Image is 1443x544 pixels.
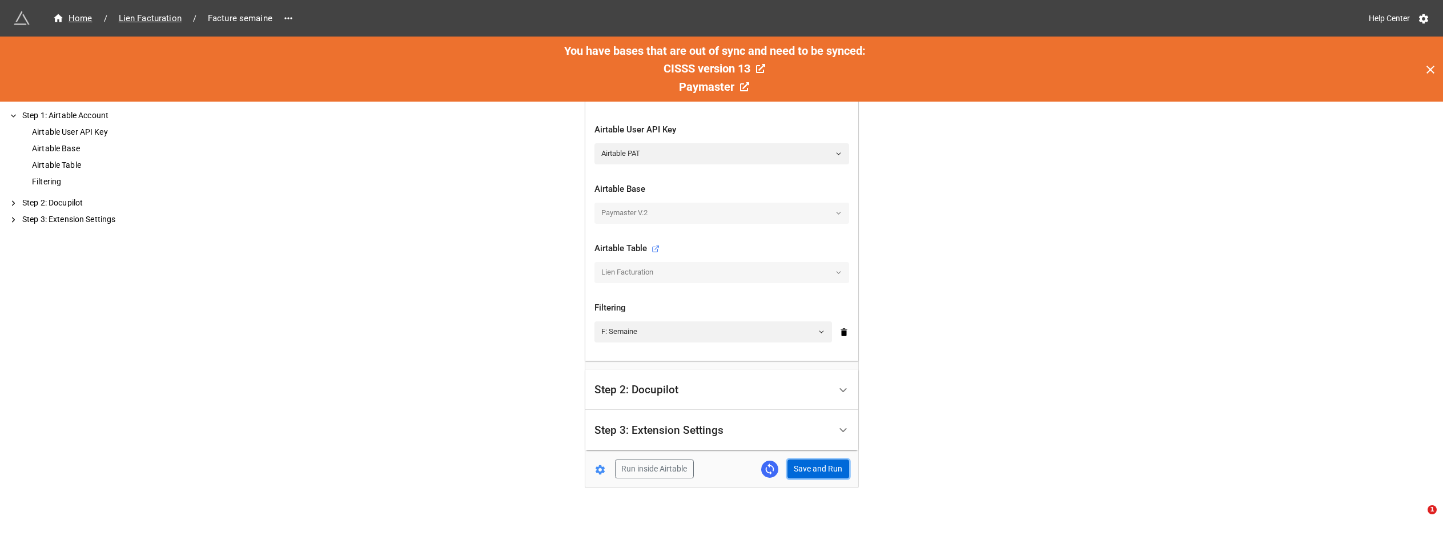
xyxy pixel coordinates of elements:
div: Step 2: Docupilot [585,370,858,410]
button: Run inside Airtable [615,460,694,479]
div: Airtable Table [594,242,660,256]
div: Step 3: Extension Settings [20,213,183,225]
div: Airtable Table [30,159,183,171]
div: Filtering [594,301,849,315]
a: Help Center [1361,8,1418,29]
button: Save and Run [787,460,849,479]
span: Facture semaine [201,12,279,25]
span: Paymaster [679,80,734,94]
div: Step 1: Airtable Account [585,110,858,361]
div: Airtable Base [594,183,849,196]
iframe: Intercom live chat [1404,505,1432,533]
div: Airtable User API Key [594,123,849,137]
div: Step 3: Extension Settings [585,410,858,450]
li: / [193,13,196,25]
div: Step 1: Airtable Account [20,110,183,122]
span: CISSS version 13 [664,62,750,75]
div: Home [53,12,93,25]
span: You have bases that are out of sync and need to be synced: [564,44,866,58]
li: / [104,13,107,25]
div: Airtable Base [30,143,183,155]
div: Filtering [30,176,183,188]
div: Step 2: Docupilot [594,384,678,396]
a: Airtable PAT [594,143,849,164]
nav: breadcrumb [46,11,279,25]
div: Step 3: Extension Settings [594,425,723,436]
a: Home [46,11,99,25]
div: Airtable User API Key [30,126,183,138]
img: miniextensions-icon.73ae0678.png [14,10,30,26]
span: Lien Facturation [112,12,188,25]
span: 1 [1428,505,1437,514]
div: Step 2: Docupilot [20,197,183,209]
a: F: Semaine [594,321,832,342]
a: Lien Facturation [112,11,188,25]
